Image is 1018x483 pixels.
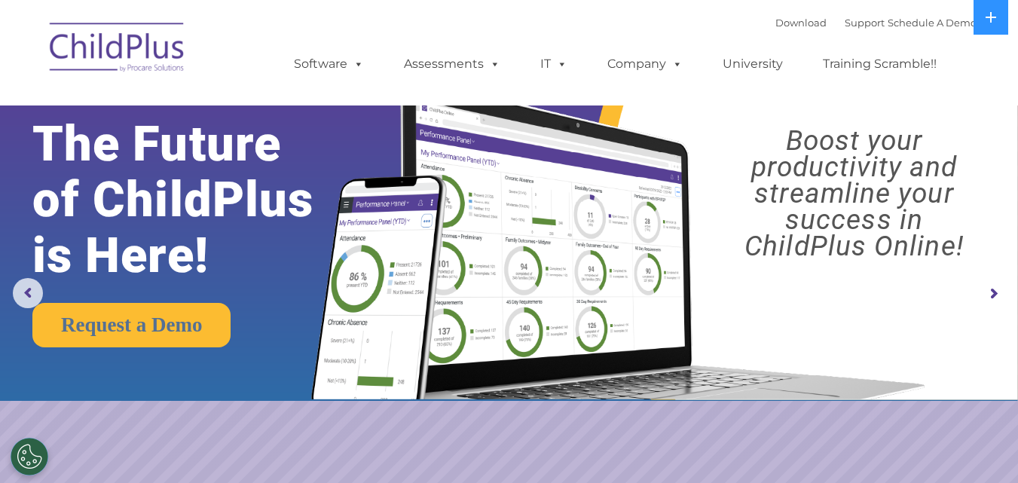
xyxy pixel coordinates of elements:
[808,49,952,79] a: Training Scramble!!
[845,17,885,29] a: Support
[775,17,977,29] font: |
[32,116,357,283] rs-layer: The Future of ChildPlus is Here!
[592,49,698,79] a: Company
[42,12,193,87] img: ChildPlus by Procare Solutions
[389,49,515,79] a: Assessments
[279,49,379,79] a: Software
[888,17,977,29] a: Schedule A Demo
[525,49,582,79] a: IT
[209,99,255,111] span: Last name
[775,17,827,29] a: Download
[11,438,48,475] button: Cookies Settings
[703,127,1005,259] rs-layer: Boost your productivity and streamline your success in ChildPlus Online!
[708,49,798,79] a: University
[209,161,274,173] span: Phone number
[32,303,231,347] a: Request a Demo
